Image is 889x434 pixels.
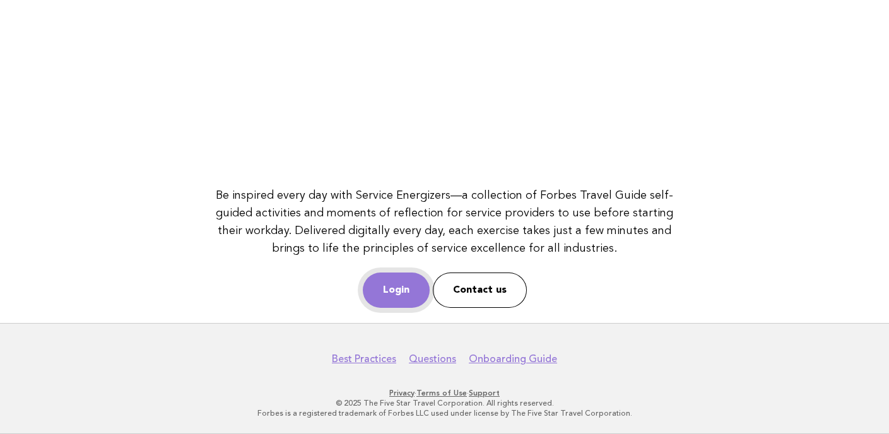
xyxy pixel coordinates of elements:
a: Questions [409,353,456,365]
p: © 2025 The Five Star Travel Corporation. All rights reserved. [59,398,831,408]
p: Forbes is a registered trademark of Forbes LLC used under license by The Five Star Travel Corpora... [59,408,831,418]
a: Onboarding Guide [469,353,557,365]
a: Best Practices [332,353,396,365]
p: Be inspired every day with Service Energizers—a collection of Forbes Travel Guide self-guided act... [204,187,685,257]
a: Privacy [389,389,415,397]
a: Contact us [433,273,527,308]
a: Login [363,273,430,308]
p: · · [59,388,831,398]
a: Terms of Use [416,389,467,397]
a: Support [469,389,500,397]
